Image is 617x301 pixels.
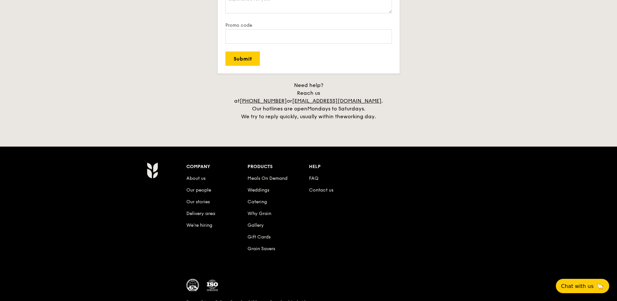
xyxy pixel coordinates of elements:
[248,176,288,181] a: Meals On Demand
[186,199,210,205] a: Our stories
[248,187,269,193] a: Weddings
[225,22,392,28] label: Promo code
[309,187,333,193] a: Contact us
[248,234,271,240] a: Gift Cards
[596,282,604,290] span: 🦙
[147,162,158,179] img: AYc88T3wAAAABJRU5ErkJggg==
[186,222,212,228] a: We’re hiring
[248,211,271,216] a: Why Grain
[561,283,594,289] span: Chat with us
[292,98,382,104] a: [EMAIL_ADDRESS][DOMAIN_NAME]
[309,162,370,171] div: Help
[227,81,390,121] div: Need help? Reach us at or . Our hotlines are open We try to reply quickly, usually within the
[206,279,219,292] img: ISO Certified
[186,176,206,181] a: About us
[307,106,365,112] span: Mondays to Saturdays.
[248,162,309,171] div: Products
[186,187,211,193] a: Our people
[248,222,264,228] a: Gallery
[240,98,287,104] a: [PHONE_NUMBER]
[309,176,318,181] a: FAQ
[248,199,267,205] a: Catering
[186,279,199,292] img: MUIS Halal Certified
[225,51,260,66] input: Submit
[343,113,376,120] span: working day.
[556,279,609,293] button: Chat with us🦙
[186,162,248,171] div: Company
[186,211,215,216] a: Delivery area
[248,246,275,251] a: Grain Savers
